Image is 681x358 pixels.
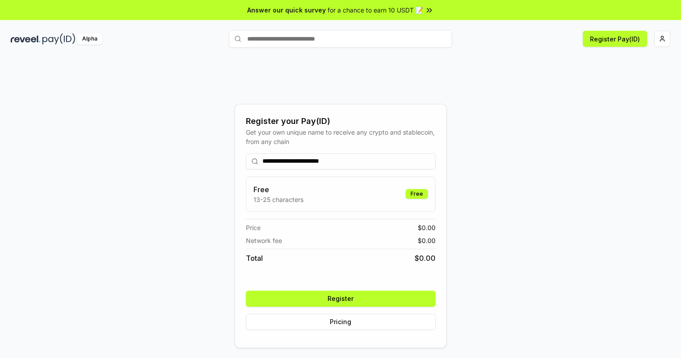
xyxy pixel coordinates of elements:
[406,189,428,199] div: Free
[583,31,647,47] button: Register Pay(ID)
[253,184,303,195] h3: Free
[246,115,436,128] div: Register your Pay(ID)
[246,223,261,232] span: Price
[418,236,436,245] span: $ 0.00
[246,236,282,245] span: Network fee
[415,253,436,263] span: $ 0.00
[247,5,326,15] span: Answer our quick survey
[42,33,75,45] img: pay_id
[328,5,423,15] span: for a chance to earn 10 USDT 📝
[418,223,436,232] span: $ 0.00
[253,195,303,204] p: 13-25 characters
[246,128,436,146] div: Get your own unique name to receive any crypto and stablecoin, from any chain
[246,314,436,330] button: Pricing
[246,253,263,263] span: Total
[246,291,436,307] button: Register
[77,33,102,45] div: Alpha
[11,33,41,45] img: reveel_dark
